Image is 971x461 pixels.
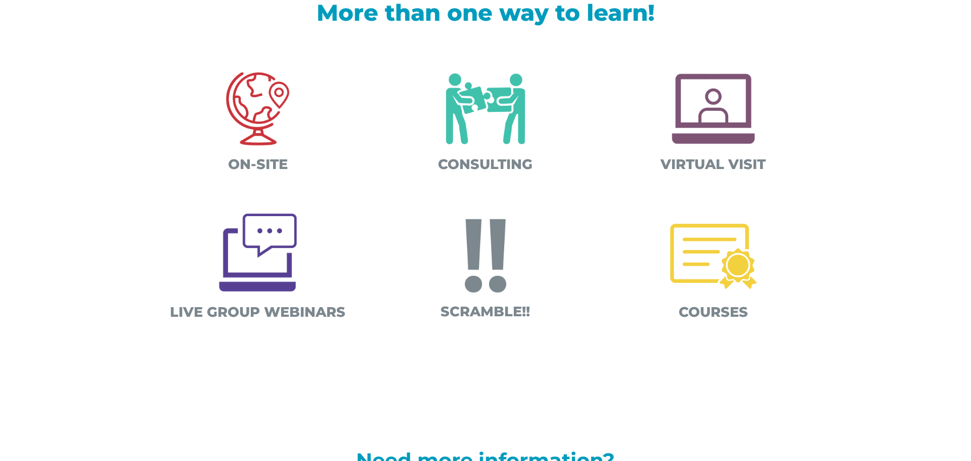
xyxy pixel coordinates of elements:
img: On-site [205,56,311,162]
span: ON-SITE [228,156,288,173]
span: COURSES [679,304,748,320]
span: CONSULTING [438,156,533,173]
img: Consulting [433,56,539,162]
h1: More than one way to learn! [162,1,809,29]
img: Certifications [660,203,766,309]
span: VIRTUAL VISIT [660,156,766,173]
span: SCRAMBLE!! [440,303,530,320]
span: LIVE GROUP WEBINARS [170,304,345,320]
